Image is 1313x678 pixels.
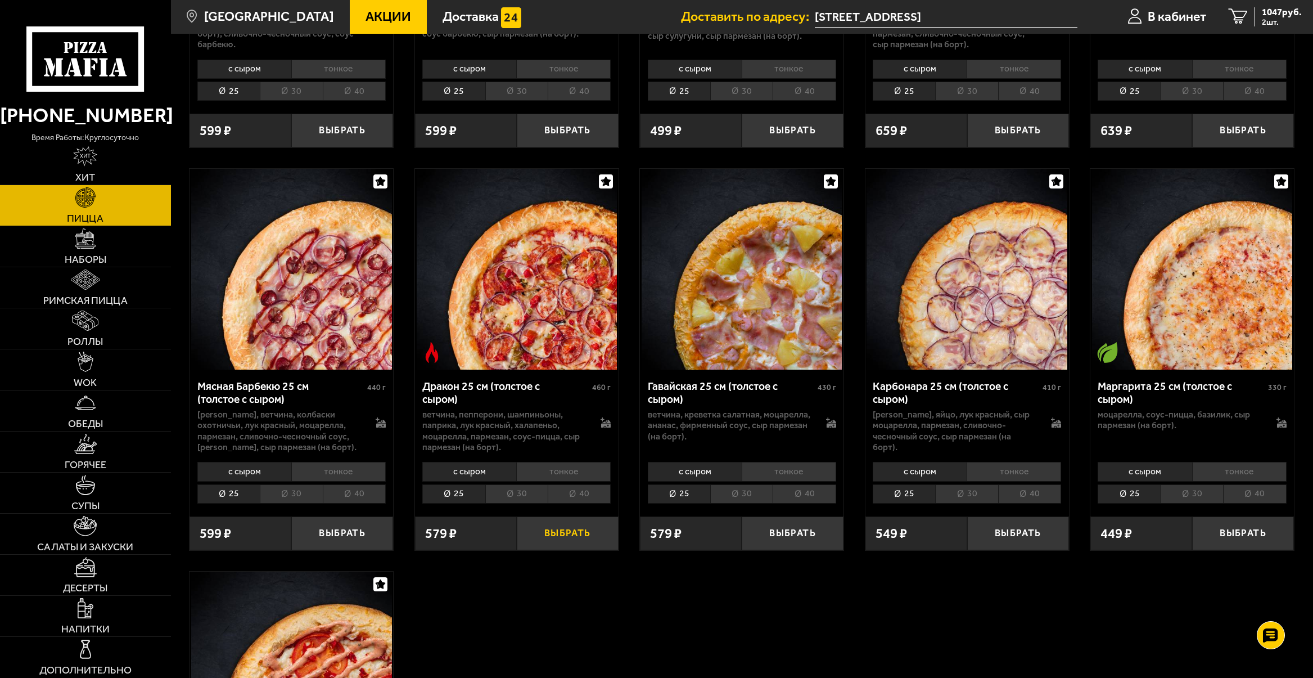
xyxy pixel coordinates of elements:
[43,295,128,306] span: Римская пицца
[650,527,682,540] span: 579 ₽
[967,60,1061,79] li: тонкое
[873,484,935,504] li: 25
[422,342,442,362] img: Острое блюдо
[873,60,967,79] li: с сыром
[485,82,548,101] li: 30
[367,383,386,392] span: 440 г
[323,484,386,504] li: 40
[517,517,619,550] button: Выбрать
[935,82,998,101] li: 30
[260,484,322,504] li: 30
[873,380,1040,406] div: Карбонара 25 см (толстое с сыром)
[197,380,364,406] div: Мясная Барбекю 25 см (толстое с сыром)
[967,114,1069,147] button: Выбрать
[197,484,260,504] li: 25
[742,60,836,79] li: тонкое
[197,60,291,79] li: с сыром
[1098,82,1160,101] li: 25
[548,484,611,504] li: 40
[65,460,106,470] span: Горячее
[323,82,386,101] li: 40
[516,462,611,481] li: тонкое
[67,213,103,223] span: Пицца
[415,169,619,369] a: Острое блюдоДракон 25 см (толстое с сыром)
[648,380,815,406] div: Гавайская 25 см (толстое с сыром)
[1098,380,1265,406] div: Маргарита 25 см (толстое с сыром)
[485,484,548,504] li: 30
[967,517,1069,550] button: Выбрать
[39,665,132,675] span: Дополнительно
[67,336,103,347] span: Роллы
[876,124,907,137] span: 659 ₽
[1192,60,1287,79] li: тонкое
[1223,484,1286,504] li: 40
[68,419,103,429] span: Обеды
[592,383,611,392] span: 460 г
[648,409,813,442] p: ветчина, креветка салатная, моцарелла, ананас, фирменный соус, сыр пармезан (на борт).
[501,7,521,28] img: 15daf4d41897b9f0e9f617042186c801.svg
[742,517,843,550] button: Выбрать
[425,527,457,540] span: 579 ₽
[65,254,106,264] span: Наборы
[867,169,1067,369] img: Карбонара 25 см (толстое с сыром)
[61,624,110,634] span: Напитки
[548,82,611,101] li: 40
[1098,60,1192,79] li: с сыром
[189,169,393,369] a: Мясная Барбекю 25 см (толстое с сыром)
[291,60,386,79] li: тонкое
[1090,169,1294,369] a: Вегетарианское блюдоМаргарита 25 см (толстое с сыром)
[998,82,1061,101] li: 40
[422,409,587,453] p: ветчина, пепперони, шампиньоны, паприка, лук красный, халапеньо, моцарелла, пармезан, соус-пицца,...
[74,378,97,388] span: WOK
[710,82,773,101] li: 30
[422,380,589,406] div: Дракон 25 см (толстое с сыром)
[191,169,391,369] img: Мясная Барбекю 25 см (толстое с сыром)
[1262,7,1302,17] span: 1047 руб.
[200,527,231,540] span: 599 ₽
[200,124,231,137] span: 599 ₽
[1192,114,1294,147] button: Выбрать
[648,484,710,504] li: 25
[291,517,393,550] button: Выбрать
[422,484,485,504] li: 25
[197,462,291,481] li: с сыром
[1161,82,1223,101] li: 30
[1223,82,1286,101] li: 40
[422,82,485,101] li: 25
[642,169,842,369] img: Гавайская 25 см (толстое с сыром)
[1161,484,1223,504] li: 30
[876,527,907,540] span: 549 ₽
[1098,484,1160,504] li: 25
[648,60,742,79] li: с сыром
[967,462,1061,481] li: тонкое
[681,10,815,23] span: Доставить по адресу:
[37,542,133,552] span: Салаты и закуски
[291,462,386,481] li: тонкое
[873,409,1037,453] p: [PERSON_NAME], яйцо, лук красный, сыр Моцарелла, пармезан, сливочно-чесночный соус, сыр пармезан ...
[517,114,619,147] button: Выбрать
[935,484,998,504] li: 30
[417,169,617,369] img: Дракон 25 см (толстое с сыром)
[640,169,843,369] a: Гавайская 25 см (толстое с сыром)
[873,462,967,481] li: с сыром
[773,484,836,504] li: 40
[1148,10,1206,23] span: В кабинет
[422,60,516,79] li: с сыром
[648,462,742,481] li: с сыром
[818,383,836,392] span: 430 г
[197,409,362,453] p: [PERSON_NAME], ветчина, колбаски охотничьи, лук красный, моцарелла, пармезан, сливочно-чесночный ...
[71,501,100,511] span: Супы
[1262,18,1302,26] span: 2 шт.
[1100,124,1132,137] span: 639 ₽
[873,82,935,101] li: 25
[648,82,710,101] li: 25
[75,172,95,182] span: Хит
[422,462,516,481] li: с сыром
[865,169,1069,369] a: Карбонара 25 см (толстое с сыром)
[63,583,107,593] span: Десерты
[815,7,1077,28] input: Ваш адрес доставки
[1098,409,1262,431] p: моцарелла, соус-пицца, базилик, сыр пармезан (на борт).
[1192,462,1287,481] li: тонкое
[516,60,611,79] li: тонкое
[998,484,1061,504] li: 40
